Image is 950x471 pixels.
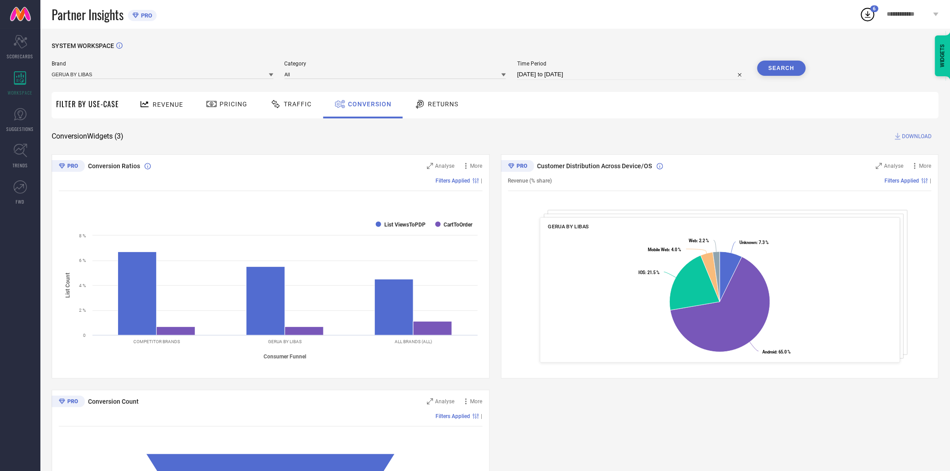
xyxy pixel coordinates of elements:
[517,61,746,67] span: Time Period
[436,178,471,184] span: Filters Applied
[7,126,34,132] span: SUGGESTIONS
[471,163,483,169] span: More
[902,132,932,141] span: DOWNLOAD
[689,239,709,244] text: : 2.2 %
[885,178,919,184] span: Filters Applied
[264,353,307,360] tspan: Consumer Funnel
[481,178,483,184] span: |
[139,12,152,19] span: PRO
[501,160,534,174] div: Premium
[52,160,85,174] div: Premium
[471,398,483,405] span: More
[638,270,645,275] tspan: IOS
[919,163,932,169] span: More
[395,339,432,344] text: ALL BRANDS (ALL)
[548,223,589,230] span: GERUA BY LIBAS
[8,89,33,96] span: WORKSPACE
[873,6,876,12] span: 6
[739,240,756,245] tspan: Unknown
[16,198,25,205] span: FWD
[268,339,302,344] text: GERUA BY LIBAS
[648,247,681,252] text: : 4.0 %
[739,240,769,245] text: : 7.3 %
[517,69,746,80] input: Select time period
[52,42,114,49] span: SYSTEM WORKSPACE
[638,270,660,275] text: : 21.5 %
[537,162,652,170] span: Customer Distribution Across Device/OS
[427,163,433,169] svg: Zoom
[133,339,180,344] text: COMPETITOR BRANDS
[860,6,876,22] div: Open download list
[428,100,458,108] span: Returns
[508,178,552,184] span: Revenue (% share)
[65,273,71,298] tspan: List Count
[7,53,34,60] span: SCORECARDS
[427,398,433,405] svg: Zoom
[79,283,86,288] text: 4 %
[220,100,247,108] span: Pricing
[52,132,123,141] span: Conversion Widgets ( 3 )
[153,101,183,108] span: Revenue
[52,61,273,67] span: Brand
[762,349,791,354] text: : 65.0 %
[930,178,932,184] span: |
[56,99,119,109] span: Filter By Use-Case
[444,222,473,228] text: CartToOrder
[79,258,86,263] text: 6 %
[348,100,391,108] span: Conversion
[285,61,506,67] span: Category
[52,396,85,409] div: Premium
[481,413,483,419] span: |
[13,162,28,169] span: TRENDS
[79,233,86,238] text: 8 %
[52,5,123,24] span: Partner Insights
[757,61,806,76] button: Search
[384,222,426,228] text: List ViewsToPDP
[762,349,776,354] tspan: Android
[648,247,669,252] tspan: Mobile Web
[884,163,904,169] span: Analyse
[435,398,455,405] span: Analyse
[83,333,86,338] text: 0
[88,398,139,405] span: Conversion Count
[436,413,471,419] span: Filters Applied
[689,239,697,244] tspan: Web
[876,163,882,169] svg: Zoom
[79,308,86,313] text: 2 %
[435,163,455,169] span: Analyse
[284,100,312,108] span: Traffic
[88,162,140,170] span: Conversion Ratios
